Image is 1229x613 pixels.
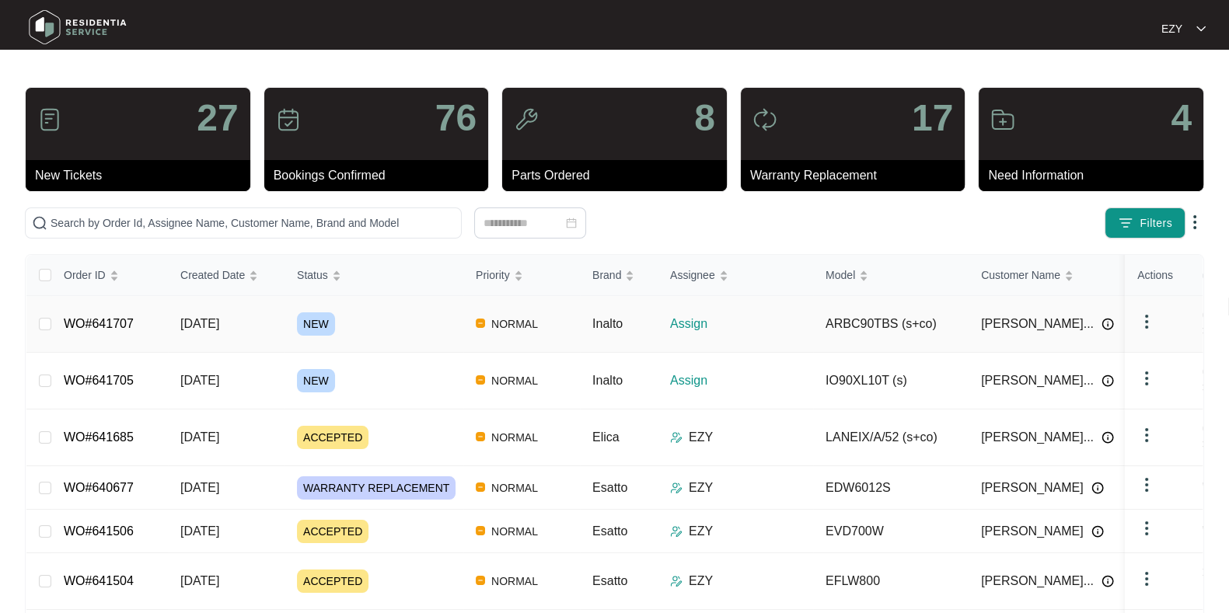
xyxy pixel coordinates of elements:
input: Search by Order Id, Assignee Name, Customer Name, Brand and Model [51,214,455,232]
p: 76 [435,99,477,137]
span: Inalto [592,374,623,387]
a: WO#641685 [64,430,134,444]
a: WO#640677 [64,481,134,494]
td: EFLW800 [813,553,969,610]
span: [DATE] [180,481,219,494]
span: Esatto [592,574,627,587]
img: Vercel Logo [476,432,485,441]
img: Vercel Logo [476,576,485,585]
span: [PERSON_NAME]... [981,315,1094,333]
span: Priority [476,266,510,284]
p: EZY [1161,21,1182,37]
td: ARBC90TBS (s+co) [813,296,969,353]
span: WARRANTY REPLACEMENT [297,476,456,500]
span: Filters [1140,215,1172,232]
p: EZY [689,522,713,541]
td: IO90XL10T (s) [813,353,969,409]
span: NORMAL [485,371,544,390]
th: Order ID [51,255,168,296]
img: dropdown arrow [1137,475,1156,494]
img: icon [990,107,1015,132]
p: EZY [689,428,713,447]
img: Vercel Logo [476,319,485,328]
span: ACCEPTED [297,520,368,543]
img: Assigner Icon [670,482,683,494]
img: dropdown arrow [1137,312,1156,331]
a: WO#641506 [64,524,134,538]
img: Vercel Logo [476,526,485,535]
img: Assigner Icon [670,525,683,538]
span: [DATE] [180,574,219,587]
span: [PERSON_NAME]... [981,371,1094,390]
img: Info icon [1102,318,1114,330]
img: dropdown arrow [1196,25,1206,33]
span: NORMAL [485,522,544,541]
img: Vercel Logo [476,482,485,492]
span: [DATE] [180,374,219,387]
img: dropdown arrow [1185,213,1204,232]
span: [PERSON_NAME] [981,479,1084,497]
span: [PERSON_NAME] [981,522,1084,541]
img: icon [37,107,62,132]
img: Info icon [1102,374,1114,387]
span: ACCEPTED [297,426,368,449]
span: Inalto [592,317,623,330]
img: residentia service logo [23,4,132,51]
span: Customer Name [981,266,1060,284]
p: Warranty Replacement [750,166,965,185]
img: Assigner Icon [670,431,683,444]
img: Info icon [1102,431,1114,444]
span: Esatto [592,481,627,494]
a: WO#641504 [64,574,134,587]
img: icon [514,107,539,132]
a: WO#641705 [64,374,134,387]
th: Priority [463,255,580,296]
th: Status [285,255,463,296]
p: 4 [1171,99,1192,137]
span: Order ID [64,266,106,284]
th: Customer Name [969,255,1124,296]
img: Assigner Icon [670,575,683,587]
p: EZY [689,479,713,497]
span: [DATE] [180,317,219,330]
p: Parts Ordered [512,166,727,185]
img: Info icon [1102,575,1114,587]
th: Brand [580,255,658,296]
a: WO#641707 [64,317,134,330]
p: New Tickets [35,166,250,185]
th: Actions [1125,255,1203,296]
img: Info icon [1091,482,1104,494]
p: 17 [912,99,953,137]
span: NEW [297,312,335,336]
p: Need Information [988,166,1203,185]
span: Brand [592,266,621,284]
span: NORMAL [485,572,544,590]
td: EDW6012S [813,466,969,510]
span: NORMAL [485,315,544,333]
td: EVD700W [813,510,969,553]
img: filter icon [1118,215,1133,231]
span: Elica [592,430,620,444]
p: EZY [689,572,713,590]
img: dropdown arrow [1137,569,1156,588]
span: Status [297,266,328,284]
img: dropdown arrow [1137,519,1156,538]
th: Model [813,255,969,296]
p: Bookings Confirmed [274,166,489,185]
img: search-icon [32,215,47,231]
img: icon [276,107,301,132]
img: Vercel Logo [476,375,485,385]
span: Esatto [592,524,627,538]
span: Created Date [180,266,245,284]
span: Assignee [670,266,715,284]
span: [DATE] [180,524,219,538]
img: dropdown arrow [1137,369,1156,388]
span: ACCEPTED [297,569,368,593]
th: Created Date [168,255,285,296]
span: NEW [297,369,335,392]
span: Model [826,266,855,284]
span: NORMAL [485,428,544,447]
th: Assignee [658,255,813,296]
img: Info icon [1091,525,1104,538]
img: icon [752,107,777,132]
